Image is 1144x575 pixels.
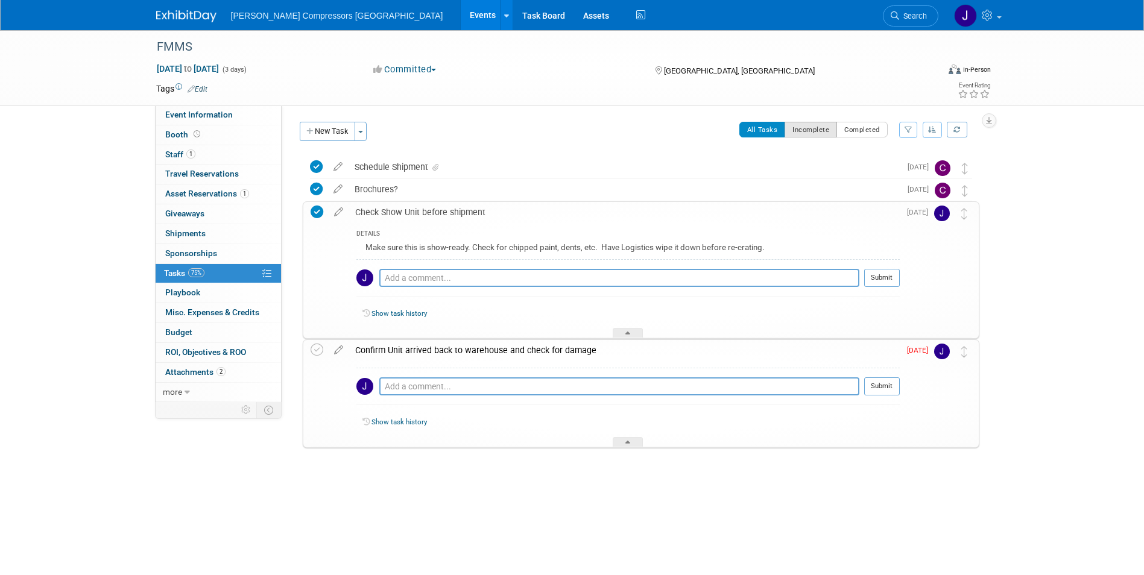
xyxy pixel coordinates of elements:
[954,4,977,27] img: JOHN DEMAR
[907,346,934,354] span: [DATE]
[165,149,195,159] span: Staff
[156,63,220,74] span: [DATE] [DATE]
[935,160,950,176] img: Crystal Wilson
[165,327,192,337] span: Budget
[934,344,950,359] img: JOHN DEMAR
[328,345,349,356] a: edit
[156,184,281,204] a: Asset Reservations1
[300,122,355,141] button: New Task
[961,208,967,219] i: Move task
[240,189,249,198] span: 1
[883,5,938,27] a: Search
[256,402,281,418] td: Toggle Event Tabs
[356,240,900,259] div: Make sure this is show-ready. Check for chipped paint, dents, etc. Have Logistics wipe it down be...
[935,183,950,198] img: Crystal Wilson
[165,189,249,198] span: Asset Reservations
[947,122,967,137] a: Refresh
[908,185,935,193] span: [DATE]
[188,268,204,277] span: 75%
[371,309,427,318] a: Show task history
[188,85,207,93] a: Edit
[327,184,349,195] a: edit
[349,157,900,177] div: Schedule Shipment
[231,11,443,20] span: [PERSON_NAME] Compressors [GEOGRAPHIC_DATA]
[165,130,203,139] span: Booth
[156,125,281,145] a: Booth
[739,122,786,137] button: All Tasks
[156,224,281,244] a: Shipments
[864,377,900,395] button: Submit
[156,105,281,125] a: Event Information
[165,228,206,238] span: Shipments
[156,383,281,402] a: more
[165,110,233,119] span: Event Information
[371,418,427,426] a: Show task history
[328,207,349,218] a: edit
[186,149,195,159] span: 1
[864,269,900,287] button: Submit
[165,209,204,218] span: Giveaways
[949,64,961,74] img: Format-Inperson.png
[156,323,281,342] a: Budget
[153,36,920,58] div: FMMS
[961,346,967,357] i: Move task
[907,208,934,216] span: [DATE]
[164,268,204,278] span: Tasks
[369,63,441,76] button: Committed
[156,10,216,22] img: ExhibitDay
[165,287,200,297] span: Playbook
[156,363,281,382] a: Attachments2
[962,163,968,174] i: Move task
[156,244,281,263] a: Sponsorships
[958,83,990,89] div: Event Rating
[664,66,815,75] span: [GEOGRAPHIC_DATA], [GEOGRAPHIC_DATA]
[165,307,259,317] span: Misc. Expenses & Credits
[156,165,281,184] a: Travel Reservations
[356,269,373,286] img: JOHN DEMAR
[934,206,950,221] img: JOHN DEMAR
[165,169,239,178] span: Travel Reservations
[349,340,900,360] div: Confirm Unit arrived back to warehouse and check for damage
[349,202,900,222] div: Check Show Unit before shipment
[156,145,281,165] a: Staff1
[349,179,900,200] div: Brochures?
[165,347,246,357] span: ROI, Objectives & ROO
[962,65,991,74] div: In-Person
[221,66,247,74] span: (3 days)
[908,163,935,171] span: [DATE]
[156,303,281,322] a: Misc. Expenses & Credits
[356,230,900,240] div: DETAILS
[327,162,349,172] a: edit
[156,264,281,283] a: Tasks75%
[156,83,207,95] td: Tags
[182,64,194,74] span: to
[191,130,203,139] span: Booth not reserved yet
[867,63,991,81] div: Event Format
[165,248,217,258] span: Sponsorships
[899,11,927,20] span: Search
[785,122,837,137] button: Incomplete
[216,367,226,376] span: 2
[962,185,968,196] i: Move task
[836,122,888,137] button: Completed
[156,283,281,303] a: Playbook
[163,387,182,397] span: more
[165,367,226,377] span: Attachments
[236,402,257,418] td: Personalize Event Tab Strip
[356,378,373,395] img: JOHN DEMAR
[156,204,281,224] a: Giveaways
[156,343,281,362] a: ROI, Objectives & ROO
